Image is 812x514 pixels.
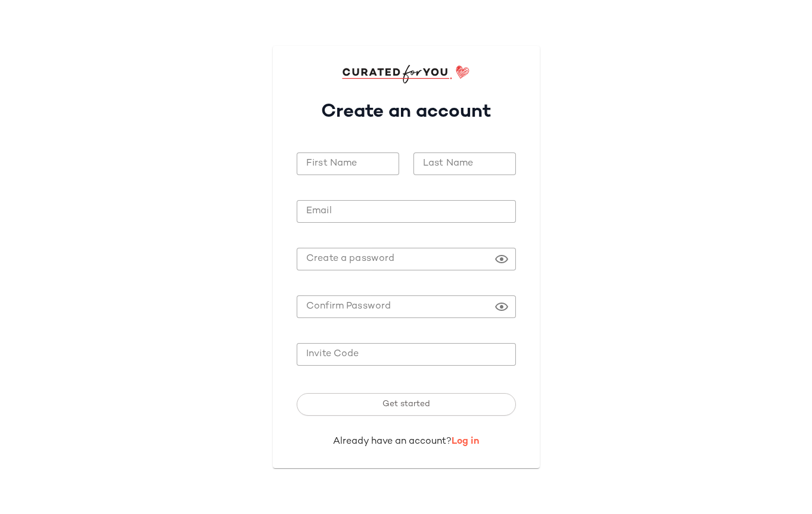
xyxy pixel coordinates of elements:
button: Get started [297,393,516,416]
span: Already have an account? [333,437,452,447]
a: Log in [452,437,480,447]
span: Get started [382,400,430,409]
img: cfy_login_logo.DGdB1djN.svg [342,65,470,83]
h1: Create an account [297,83,516,133]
